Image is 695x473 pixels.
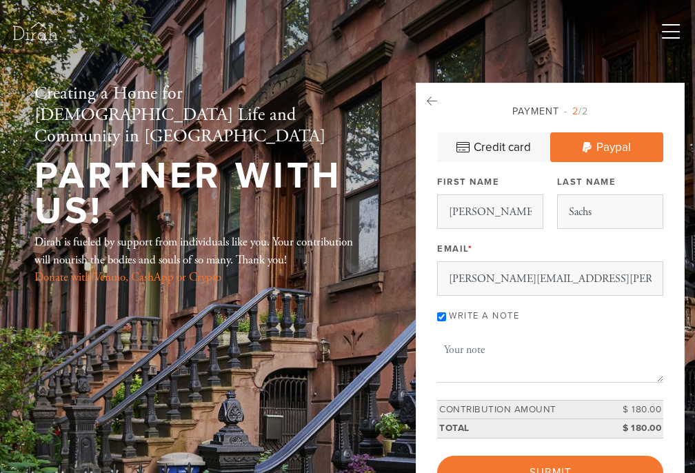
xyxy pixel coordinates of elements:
td: $ 180.00 [601,419,663,438]
div: Dirah is fueled by support from individuals like you. Your contribution will nourish the bodies a... [34,234,371,287]
td: $ 180.00 [601,401,663,419]
td: Total [437,419,601,438]
h1: Partner With Us! [34,158,371,229]
img: Untitled%20design%20%284%29.png [10,7,60,57]
label: Write a note [449,310,519,321]
label: Email [437,243,472,255]
label: First Name [437,176,499,188]
label: Last Name [557,176,616,188]
a: Credit card [437,132,550,162]
a: Donate with Venmo, CashApp or Crypto [34,270,221,285]
span: This field is required. [468,243,473,254]
a: Paypal [550,132,663,162]
span: /2 [564,105,588,117]
div: Payment [437,104,663,119]
td: Contribution Amount [437,401,601,419]
span: 2 [572,105,578,117]
h2: Creating a Home for [DEMOGRAPHIC_DATA] Life and Community in [GEOGRAPHIC_DATA] [34,83,371,148]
